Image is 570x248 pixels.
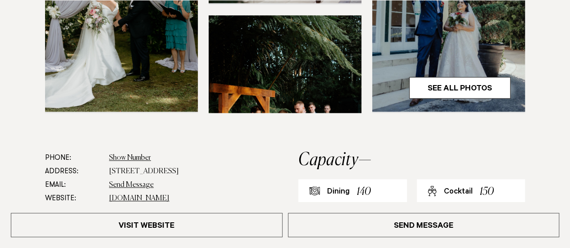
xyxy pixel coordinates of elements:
[327,187,350,198] div: Dining
[11,213,283,237] a: Visit Website
[45,192,102,205] dt: Website:
[109,181,154,189] a: Send Message
[109,195,169,202] a: [DOMAIN_NAME]
[45,165,102,178] dt: Address:
[288,213,560,237] a: Send Message
[480,184,494,200] div: 150
[109,154,151,162] a: Show Number
[444,187,473,198] div: Cocktail
[45,178,102,192] dt: Email:
[45,151,102,165] dt: Phone:
[109,165,240,178] dd: [STREET_ADDRESS]
[298,151,525,169] h2: Capacity
[409,77,511,99] a: See All Photos
[357,184,371,200] div: 140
